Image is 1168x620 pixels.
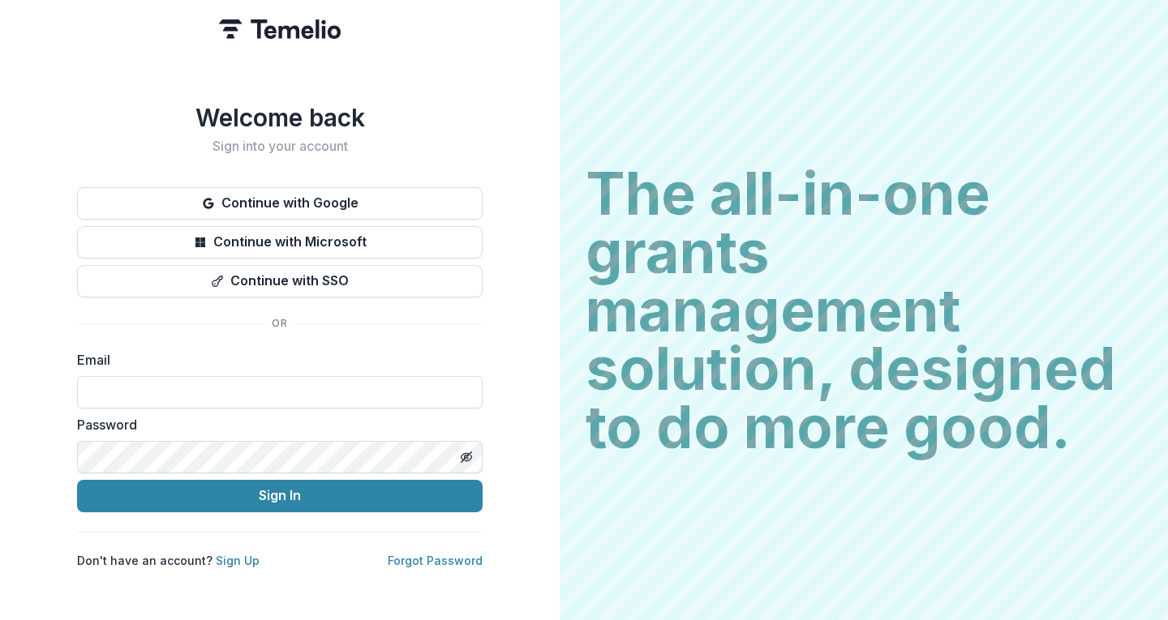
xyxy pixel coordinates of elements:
h1: Welcome back [77,103,483,132]
button: Sign In [77,480,483,512]
a: Forgot Password [388,554,483,567]
a: Sign Up [216,554,260,567]
button: Toggle password visibility [453,444,479,470]
label: Email [77,350,473,370]
button: Continue with Microsoft [77,226,483,259]
label: Password [77,415,473,434]
img: Temelio [219,19,341,39]
button: Continue with SSO [77,265,483,297]
h2: Sign into your account [77,139,483,154]
p: Don't have an account? [77,552,260,569]
button: Continue with Google [77,187,483,220]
